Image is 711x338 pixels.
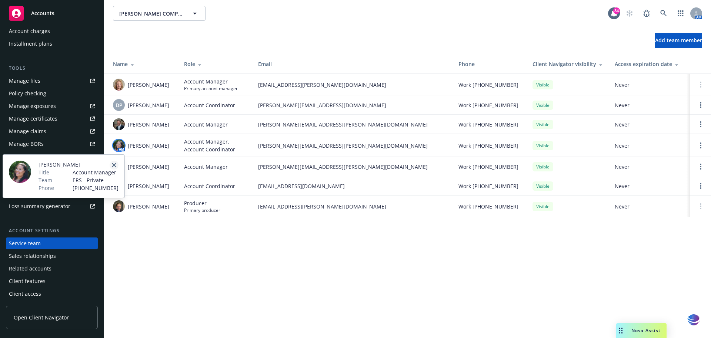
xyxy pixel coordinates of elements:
a: Account charges [6,25,98,37]
span: Work [PHONE_NUMBER] [458,121,518,128]
img: photo [113,140,125,151]
div: Visible [533,181,553,191]
span: [PERSON_NAME] [128,121,169,128]
a: Manage exposures [6,100,98,112]
a: close [110,161,118,170]
div: Service team [9,237,41,249]
div: Tools [6,65,98,72]
span: Never [615,101,684,109]
img: photo [113,200,125,212]
button: Nova Assist [616,323,667,338]
div: Manage claims [9,125,46,137]
button: Add team member [655,33,702,48]
div: Policy checking [9,88,46,99]
div: Client access [9,288,41,300]
a: Manage files [6,75,98,87]
a: Client features [6,275,98,287]
a: Manage claims [6,125,98,137]
div: Manage files [9,75,40,87]
span: Nova Assist [631,327,661,334]
a: Accounts [6,3,98,24]
span: [PERSON_NAME] [128,81,169,89]
a: Open options [696,101,705,109]
img: employee photo [9,161,31,183]
div: Access expiration date [615,60,684,68]
span: Account Manager [184,78,238,85]
span: Work [PHONE_NUMBER] [458,163,518,171]
span: Account Coordinator [184,101,235,109]
a: Start snowing [622,6,637,21]
span: [EMAIL_ADDRESS][PERSON_NAME][DOMAIN_NAME] [258,203,447,210]
div: Visible [533,80,553,89]
span: Account Manager [184,121,228,128]
a: Summary of insurance [6,151,98,163]
span: [PERSON_NAME] [128,142,169,150]
div: Summary of insurance [9,151,65,163]
span: Account Manager, Account Coordinator [184,138,246,153]
span: ERS - Private [73,176,118,184]
div: Visible [533,162,553,171]
a: Manage certificates [6,113,98,125]
div: 34 [613,7,620,14]
span: Accounts [31,10,54,16]
a: Sales relationships [6,250,98,262]
div: Visible [533,141,553,150]
span: Primary producer [184,207,220,213]
div: Account settings [6,227,98,234]
span: [PERSON_NAME][EMAIL_ADDRESS][PERSON_NAME][DOMAIN_NAME] [258,142,447,150]
div: Manage exposures [9,100,56,112]
img: photo [113,79,125,91]
a: Open options [696,162,705,171]
span: Never [615,121,684,128]
span: Account Manager [184,163,228,171]
span: [PERSON_NAME] COMPANIES, INC. [119,10,183,17]
a: Policy checking [6,88,98,99]
a: Report a Bug [639,6,654,21]
div: Installment plans [9,38,52,50]
a: Service team [6,237,98,249]
span: Open Client Navigator [14,314,69,321]
a: Open options [696,141,705,150]
span: Phone [39,184,54,192]
a: Open options [696,120,705,129]
div: Visible [533,120,553,129]
div: Loss summary generator [9,200,70,212]
span: [PERSON_NAME] [39,161,118,168]
span: [EMAIL_ADDRESS][DOMAIN_NAME] [258,182,447,190]
span: Never [615,163,684,171]
span: Add team member [655,37,702,44]
div: Visible [533,202,553,211]
div: Role [184,60,246,68]
button: [PERSON_NAME] COMPANIES, INC. [113,6,206,21]
span: [PHONE_NUMBER] [73,184,118,192]
img: photo [113,118,125,130]
a: Open options [696,181,705,190]
div: Account charges [9,25,50,37]
div: Email [258,60,447,68]
div: Drag to move [616,323,625,338]
span: [EMAIL_ADDRESS][PERSON_NAME][DOMAIN_NAME] [258,81,447,89]
a: Client access [6,288,98,300]
a: Switch app [673,6,688,21]
div: Sales relationships [9,250,56,262]
span: Work [PHONE_NUMBER] [458,142,518,150]
a: Installment plans [6,38,98,50]
span: Never [615,203,684,210]
span: Team [39,176,52,184]
span: Never [615,182,684,190]
span: [PERSON_NAME] [128,101,169,109]
a: Search [656,6,671,21]
span: [PERSON_NAME] [128,182,169,190]
span: Account Coordinator [184,182,235,190]
span: [PERSON_NAME][EMAIL_ADDRESS][PERSON_NAME][DOMAIN_NAME] [258,163,447,171]
span: Work [PHONE_NUMBER] [458,182,518,190]
span: Work [PHONE_NUMBER] [458,203,518,210]
div: Client Navigator visibility [533,60,603,68]
a: Related accounts [6,263,98,275]
span: Work [PHONE_NUMBER] [458,101,518,109]
span: Work [PHONE_NUMBER] [458,81,518,89]
div: Manage BORs [9,138,44,150]
div: Client features [9,275,46,287]
span: Producer [184,199,220,207]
